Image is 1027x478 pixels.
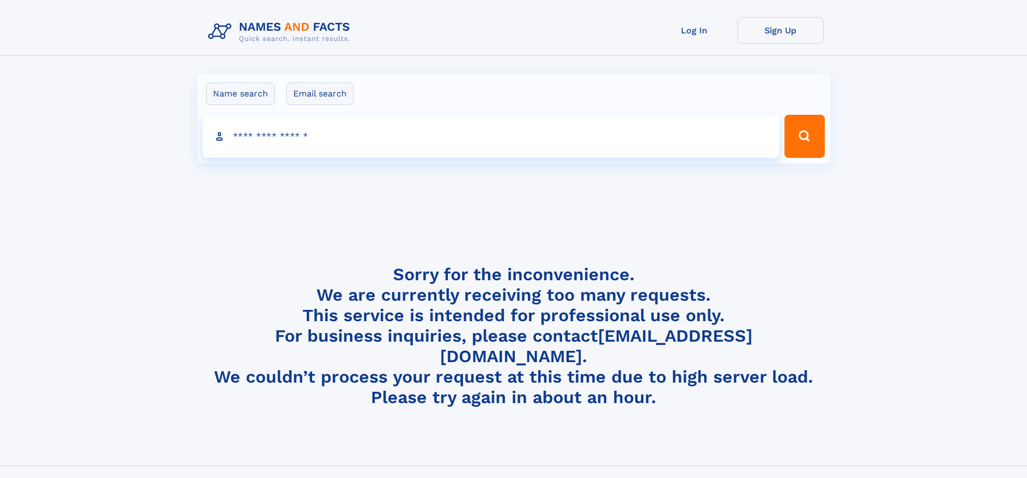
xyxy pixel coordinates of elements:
[204,17,359,46] img: Logo Names and Facts
[206,82,275,105] label: Name search
[440,325,753,366] a: [EMAIL_ADDRESS][DOMAIN_NAME]
[204,264,824,408] h4: Sorry for the inconvenience. We are currently receiving too many requests. This service is intend...
[203,115,780,158] input: search input
[784,115,824,158] button: Search Button
[651,17,737,44] a: Log In
[737,17,824,44] a: Sign Up
[286,82,354,105] label: Email search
